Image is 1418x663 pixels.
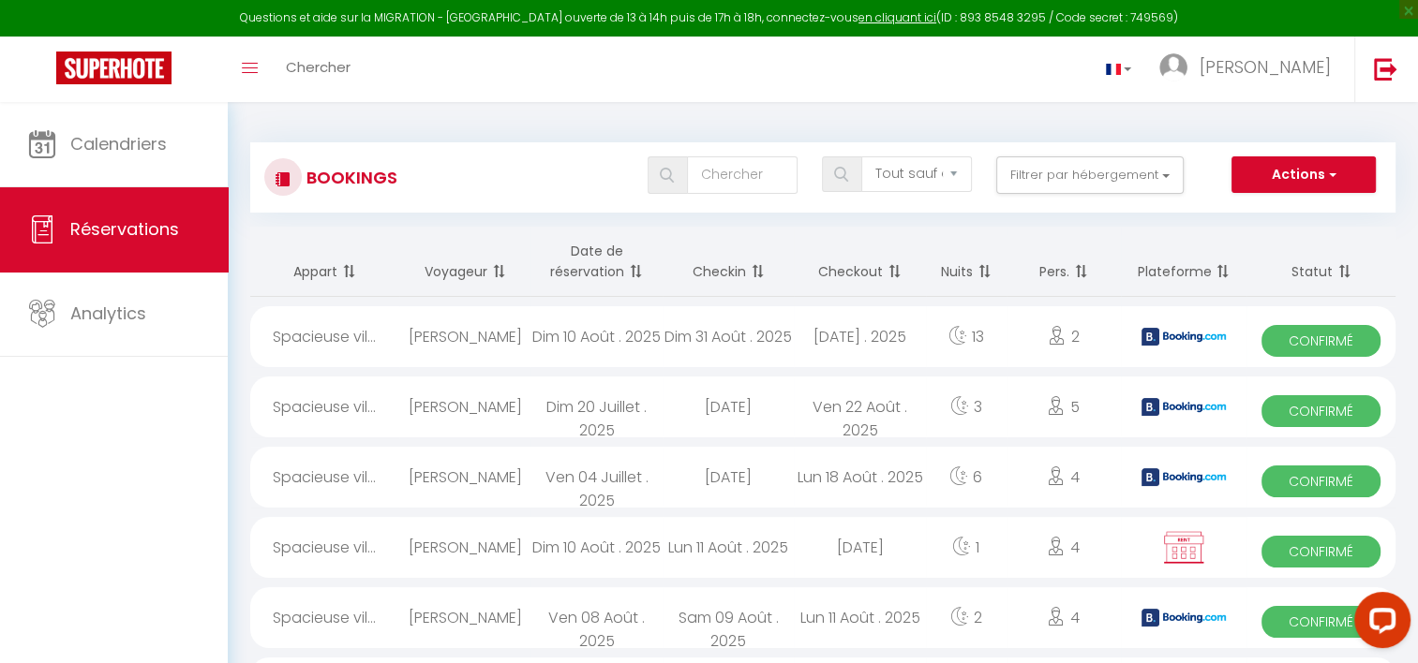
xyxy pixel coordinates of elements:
[56,52,172,84] img: Super Booking
[272,37,365,102] a: Chercher
[1231,156,1376,194] button: Actions
[1145,37,1354,102] a: ... [PERSON_NAME]
[1121,227,1246,297] th: Sort by channel
[1339,584,1418,663] iframe: LiveChat chat widget
[858,9,936,25] a: en cliquant ici
[70,132,167,155] span: Calendriers
[1200,55,1331,79] span: [PERSON_NAME]
[1374,57,1397,81] img: logout
[1159,53,1187,81] img: ...
[286,57,351,77] span: Chercher
[1007,227,1121,297] th: Sort by people
[794,227,926,297] th: Sort by checkout
[70,302,146,325] span: Analytics
[687,156,798,194] input: Chercher
[302,156,397,199] h3: Bookings
[530,227,663,297] th: Sort by booking date
[399,227,531,297] th: Sort by guest
[996,156,1184,194] button: Filtrer par hébergement
[926,227,1007,297] th: Sort by nights
[250,227,399,297] th: Sort by rentals
[70,217,179,241] span: Réservations
[663,227,795,297] th: Sort by checkin
[1246,227,1396,297] th: Sort by status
